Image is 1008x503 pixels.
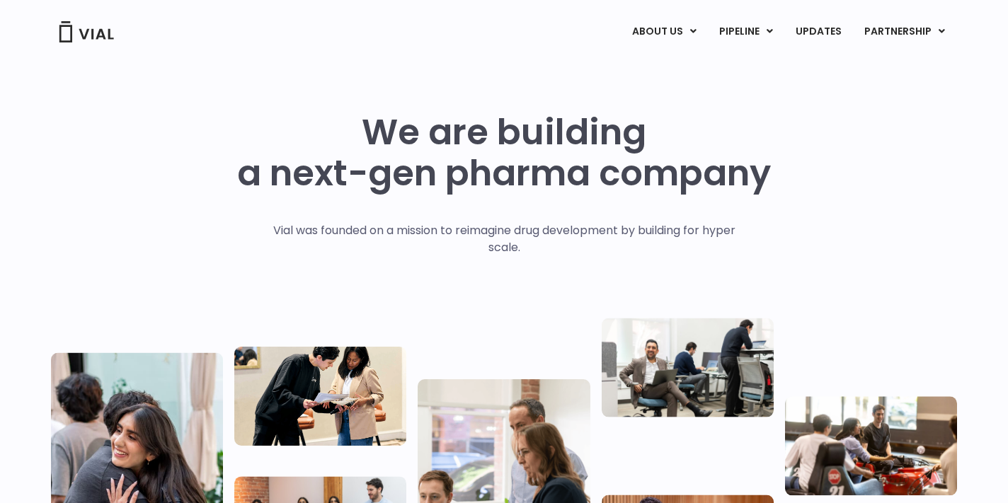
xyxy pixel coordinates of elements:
[784,20,852,44] a: UPDATES
[621,20,707,44] a: ABOUT USMenu Toggle
[234,347,406,446] img: Two people looking at a paper talking.
[853,20,956,44] a: PARTNERSHIPMenu Toggle
[258,222,750,256] p: Vial was founded on a mission to reimagine drug development by building for hyper scale.
[237,112,771,194] h1: We are building a next-gen pharma company
[58,21,115,42] img: Vial Logo
[602,318,774,417] img: Three people working in an office
[785,396,957,495] img: Group of people playing whirlyball
[708,20,784,44] a: PIPELINEMenu Toggle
